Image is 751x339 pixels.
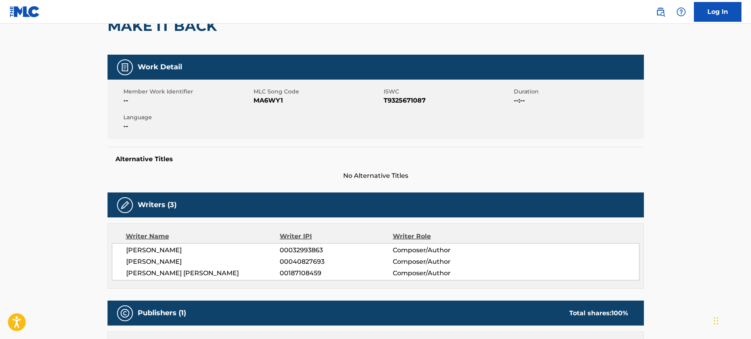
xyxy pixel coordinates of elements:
[138,309,186,318] h5: Publishers (1)
[280,269,392,278] span: 00187108459
[126,246,280,255] span: [PERSON_NAME]
[384,96,512,105] span: T9325671087
[653,4,668,20] a: Public Search
[138,200,177,209] h5: Writers (3)
[123,113,252,122] span: Language
[393,232,496,241] div: Writer Role
[123,96,252,105] span: --
[126,269,280,278] span: [PERSON_NAME] [PERSON_NAME]
[254,96,382,105] span: MA6WY1
[714,309,718,333] div: Drag
[569,309,628,318] div: Total shares:
[108,17,221,35] h2: MAKE IT BACK
[711,301,751,339] iframe: Chat Widget
[115,155,636,163] h5: Alternative Titles
[120,309,130,318] img: Publishers
[254,88,382,96] span: MLC Song Code
[656,7,665,17] img: search
[138,63,182,72] h5: Work Detail
[673,4,689,20] div: Help
[514,88,642,96] span: Duration
[10,6,40,17] img: MLC Logo
[393,257,496,267] span: Composer/Author
[120,200,130,210] img: Writers
[123,88,252,96] span: Member Work Identifier
[126,232,280,241] div: Writer Name
[280,232,393,241] div: Writer IPI
[384,88,512,96] span: ISWC
[108,171,644,181] span: No Alternative Titles
[514,96,642,105] span: --:--
[280,246,392,255] span: 00032993863
[280,257,392,267] span: 00040827693
[126,257,280,267] span: [PERSON_NAME]
[676,7,686,17] img: help
[393,246,496,255] span: Composer/Author
[123,122,252,131] span: --
[611,309,628,317] span: 100 %
[694,2,741,22] a: Log In
[120,63,130,72] img: Work Detail
[393,269,496,278] span: Composer/Author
